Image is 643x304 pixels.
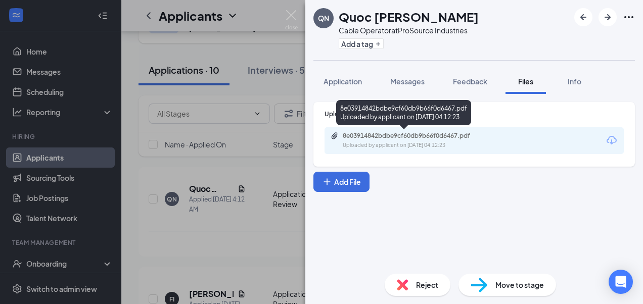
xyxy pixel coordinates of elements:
[602,11,614,23] svg: ArrowRight
[324,77,362,86] span: Application
[336,100,471,125] div: 8e03914842bdbe9cf60db9b66f0d6467.pdf Uploaded by applicant on [DATE] 04:12:23
[339,25,479,35] div: Cable Operator at ProSource Industries
[495,279,544,290] span: Move to stage
[318,13,329,23] div: QN
[577,11,589,23] svg: ArrowLeftNew
[518,77,533,86] span: Files
[390,77,425,86] span: Messages
[313,172,370,192] button: Add FilePlus
[609,270,633,294] div: Open Intercom Messenger
[325,110,624,118] div: Upload Resume
[339,38,384,49] button: PlusAdd a tag
[322,177,332,187] svg: Plus
[416,279,438,290] span: Reject
[375,41,381,47] svg: Plus
[331,132,494,149] a: Paperclip8e03914842bdbe9cf60db9b66f0d6467.pdfUploaded by applicant on [DATE] 04:12:23
[568,77,581,86] span: Info
[623,11,635,23] svg: Ellipses
[606,134,618,146] svg: Download
[599,8,617,26] button: ArrowRight
[339,8,479,25] h1: Quoc [PERSON_NAME]
[453,77,487,86] span: Feedback
[343,141,494,149] div: Uploaded by applicant on [DATE] 04:12:23
[574,8,592,26] button: ArrowLeftNew
[343,132,484,140] div: 8e03914842bdbe9cf60db9b66f0d6467.pdf
[331,132,339,140] svg: Paperclip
